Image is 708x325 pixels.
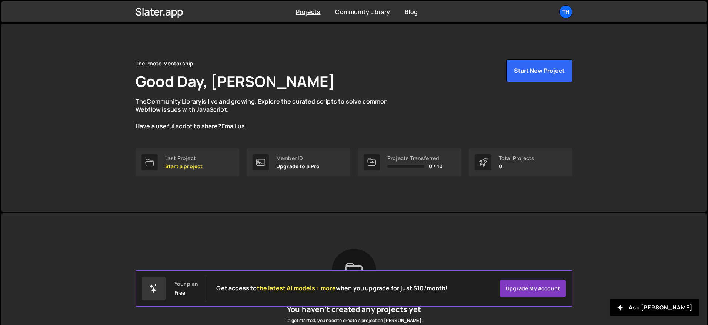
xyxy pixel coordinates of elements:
[174,290,186,296] div: Free
[387,155,442,161] div: Projects Transferred
[285,317,423,324] p: To get started, you need to create a project on [PERSON_NAME].
[257,284,336,292] span: the latest AI models + more
[221,122,245,130] a: Email us
[499,155,534,161] div: Total Projects
[174,281,198,287] div: Your plan
[405,8,418,16] a: Blog
[506,59,572,82] button: Start New Project
[165,163,203,169] p: Start a project
[136,71,335,91] h1: Good Day, [PERSON_NAME]
[610,299,699,316] button: Ask [PERSON_NAME]
[276,155,320,161] div: Member ID
[429,163,442,169] span: 0 / 10
[216,285,448,292] h2: Get access to when you upgrade for just $10/month!
[165,155,203,161] div: Last Project
[136,97,402,131] p: The is live and growing. Explore the curated scripts to solve common Webflow issues with JavaScri...
[136,59,193,68] div: The Photo Mentorship
[276,163,320,169] p: Upgrade to a Pro
[147,97,201,105] a: Community Library
[296,8,320,16] a: Projects
[559,5,572,18] a: Th
[285,305,423,314] h5: You haven’t created any projects yet
[136,148,239,176] a: Last Project Start a project
[335,8,390,16] a: Community Library
[499,163,534,169] p: 0
[500,280,566,297] a: Upgrade my account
